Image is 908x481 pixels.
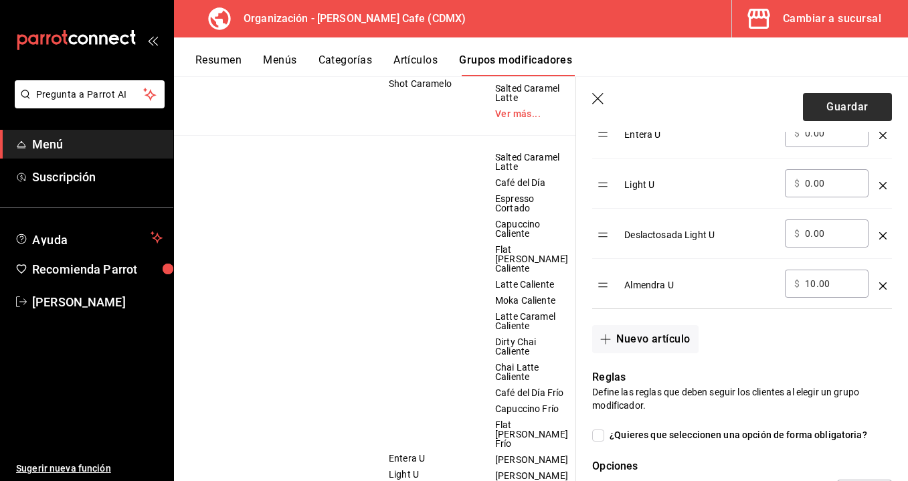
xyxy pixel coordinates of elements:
[495,337,568,356] span: Dirty Chai Caliente
[495,296,568,305] span: Moka Caliente
[32,229,145,246] span: Ayuda
[604,428,867,442] span: ¿Quieres que seleccionen una opción de forma obligatoria?
[495,153,568,171] span: Salted Caramel Latte
[147,35,158,45] button: open_drawer_menu
[495,455,568,464] span: [PERSON_NAME]
[495,178,568,187] span: Café del Día
[495,58,568,77] span: Horchata Cold Brew
[195,54,908,76] div: navigation tabs
[495,388,568,397] span: Café del Día Frío
[794,179,800,188] span: $
[794,229,800,238] span: $
[624,169,774,191] div: Light U
[624,270,774,292] div: Almendra U
[794,279,800,288] span: $
[592,369,892,385] p: Reglas
[495,471,568,480] span: [PERSON_NAME]
[32,168,163,186] span: Suscripción
[319,54,373,76] button: Categorías
[389,454,462,463] span: Entera U
[36,88,144,102] span: Pregunta a Parrot AI
[495,420,568,448] span: Flat [PERSON_NAME] Frío
[32,260,163,278] span: Recomienda Parrot
[495,312,568,330] span: Latte Caramel Caliente
[495,109,568,118] a: Ver más...
[393,54,438,76] button: Artículos
[495,245,568,273] span: Flat [PERSON_NAME] Caliente
[9,97,165,111] a: Pregunta a Parrot AI
[389,470,462,479] span: Light U
[495,280,568,289] span: Latte Caliente
[195,54,242,76] button: Resumen
[495,363,568,381] span: Chai Latte Caliente
[794,128,800,138] span: $
[592,325,698,353] button: Nuevo artículo
[783,9,881,28] div: Cambiar a sucursal
[495,219,568,238] span: Capuccino Caliente
[389,79,462,88] span: Shot Caramelo
[32,293,163,311] span: [PERSON_NAME]
[263,54,296,76] button: Menús
[15,80,165,108] button: Pregunta a Parrot AI
[233,11,466,27] h3: Organización - [PERSON_NAME] Cafe (CDMX)
[32,135,163,153] span: Menú
[495,404,568,413] span: Capuccino Frío
[803,93,892,121] button: Guardar
[495,84,568,102] span: Salted Caramel Latte
[624,219,774,242] div: Deslactosada Light U
[16,462,163,476] span: Sugerir nueva función
[495,194,568,213] span: Espresso Cortado
[459,54,572,76] button: Grupos modificadores
[592,385,892,412] p: Define las reglas que deben seguir los clientes al elegir un grupo modificador.
[592,458,892,474] p: Opciones
[592,76,892,308] table: optionsTable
